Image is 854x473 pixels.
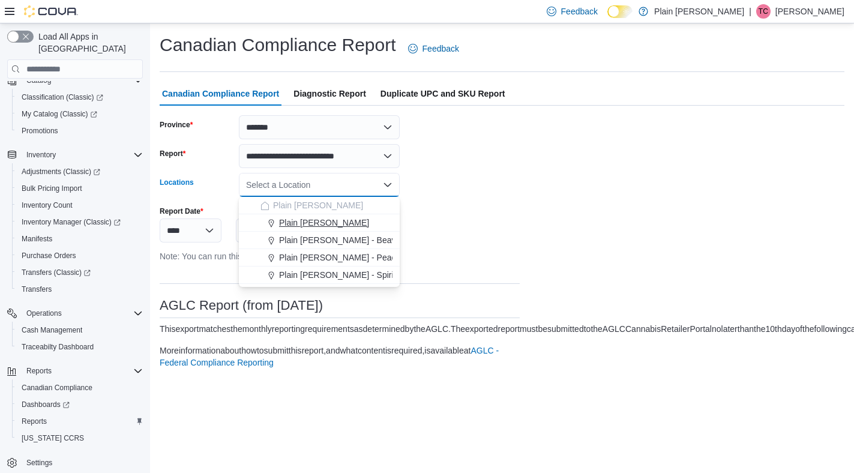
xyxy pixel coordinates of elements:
[279,269,418,281] span: Plain [PERSON_NAME] - Spirit River
[17,340,143,354] span: Traceabilty Dashboard
[22,92,103,102] span: Classification (Classic)
[279,217,369,229] span: Plain [PERSON_NAME]
[22,342,94,352] span: Traceabilty Dashboard
[22,433,84,443] span: [US_STATE] CCRS
[17,323,87,337] a: Cash Management
[273,199,363,211] span: Plain [PERSON_NAME]
[239,232,400,249] button: Plain [PERSON_NAME] - Beaverlodge
[22,126,58,136] span: Promotions
[12,163,148,180] a: Adjustments (Classic)
[26,366,52,376] span: Reports
[17,215,125,229] a: Inventory Manager (Classic)
[2,454,148,471] button: Settings
[422,43,459,55] span: Feedback
[239,214,400,232] button: Plain [PERSON_NAME]
[22,148,61,162] button: Inventory
[12,247,148,264] button: Purchase Orders
[22,325,82,335] span: Cash Management
[17,232,57,246] a: Manifests
[22,148,143,162] span: Inventory
[12,430,148,447] button: [US_STATE] CCRS
[607,18,608,19] span: Dark Mode
[17,107,143,121] span: My Catalog (Classic)
[17,381,143,395] span: Canadian Compliance
[279,252,422,264] span: Plain [PERSON_NAME] - Peace River
[12,281,148,298] button: Transfers
[22,217,121,227] span: Inventory Manager (Classic)
[22,306,67,321] button: Operations
[22,167,100,176] span: Adjustments (Classic)
[22,456,57,470] a: Settings
[380,82,505,106] span: Duplicate UPC and SKU Report
[22,251,76,261] span: Purchase Orders
[22,184,82,193] span: Bulk Pricing Import
[17,164,105,179] a: Adjustments (Classic)
[17,340,98,354] a: Traceabilty Dashboard
[17,107,102,121] a: My Catalog (Classic)
[239,249,400,267] button: Plain [PERSON_NAME] - Peace River
[160,149,185,158] label: Report
[160,120,193,130] label: Province
[17,90,143,104] span: Classification (Classic)
[17,323,143,337] span: Cash Management
[2,363,148,379] button: Reports
[24,5,78,17] img: Cova
[22,400,70,409] span: Dashboards
[26,309,62,318] span: Operations
[22,268,91,277] span: Transfers (Classic)
[17,381,97,395] a: Canadian Compliance
[293,82,366,106] span: Diagnostic Report
[17,215,143,229] span: Inventory Manager (Classic)
[17,181,143,196] span: Bulk Pricing Import
[17,282,56,297] a: Transfers
[160,178,194,187] label: Locations
[12,214,148,230] a: Inventory Manager (Classic)
[22,455,143,470] span: Settings
[22,109,97,119] span: My Catalog (Classic)
[17,232,143,246] span: Manifests
[17,249,81,263] a: Purchase Orders
[403,37,464,61] a: Feedback
[160,298,520,313] h3: AGLC Report (from [DATE])
[17,124,63,138] a: Promotions
[12,413,148,430] button: Reports
[239,197,400,214] button: Plain [PERSON_NAME]
[162,82,279,106] span: Canadian Compliance Report
[12,106,148,122] a: My Catalog (Classic)
[17,249,143,263] span: Purchase Orders
[17,414,143,429] span: Reports
[17,124,143,138] span: Promotions
[12,322,148,339] button: Cash Management
[239,267,400,284] button: Plain [PERSON_NAME] - Spirit River
[160,206,203,216] label: Report Date
[12,122,148,139] button: Promotions
[2,305,148,322] button: Operations
[160,33,396,57] h1: Canadian Compliance Report
[756,4,771,19] div: Tatum Carson
[2,146,148,163] button: Inventory
[160,345,520,369] div: More information about how to submit this report, and what content is required, is available at
[17,198,77,212] a: Inventory Count
[22,234,52,244] span: Manifests
[17,282,143,297] span: Transfers
[17,414,52,429] a: Reports
[279,234,424,246] span: Plain [PERSON_NAME] - Beaverlodge
[607,5,633,18] input: Dark Mode
[22,364,56,378] button: Reports
[17,198,143,212] span: Inventory Count
[22,383,92,393] span: Canadian Compliance
[12,89,148,106] a: Classification (Classic)
[22,285,52,294] span: Transfers
[383,180,392,190] button: Close list of options
[17,90,108,104] a: Classification (Classic)
[26,458,52,468] span: Settings
[17,397,74,412] a: Dashboards
[12,339,148,355] button: Traceabilty Dashboard
[749,4,751,19] p: |
[12,180,148,197] button: Bulk Pricing Import
[17,181,87,196] a: Bulk Pricing Import
[22,364,143,378] span: Reports
[12,197,148,214] button: Inventory Count
[239,197,400,284] div: Choose from the following options
[12,230,148,247] button: Manifests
